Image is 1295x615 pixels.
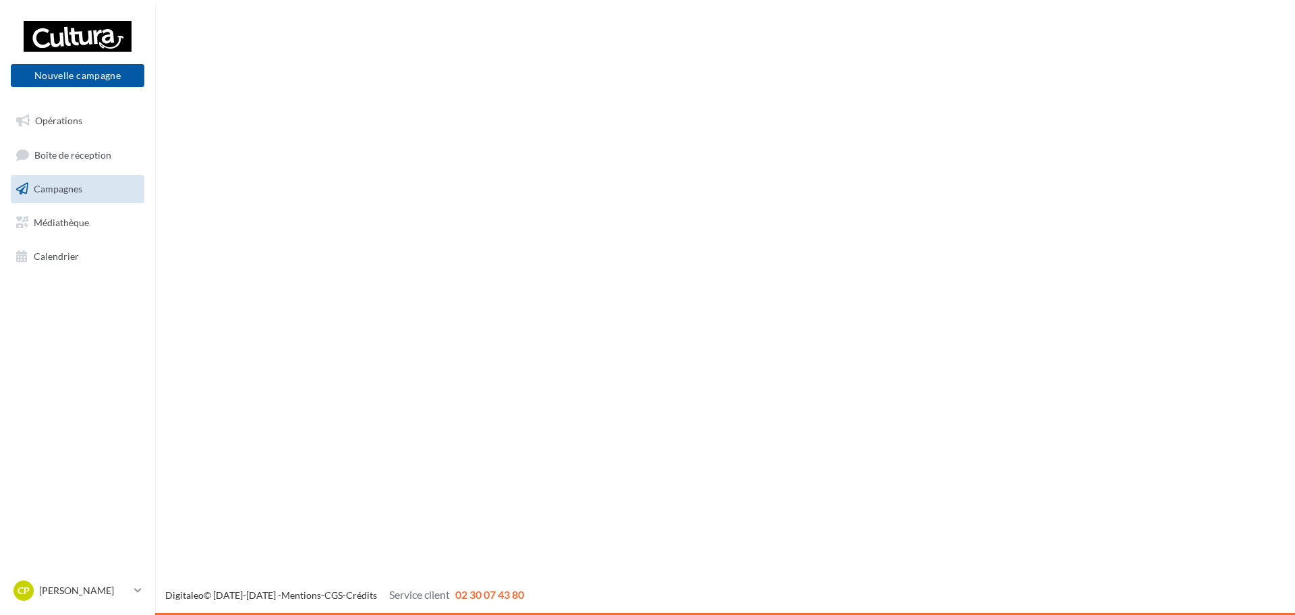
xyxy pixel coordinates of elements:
[34,250,79,261] span: Calendrier
[165,589,524,601] span: © [DATE]-[DATE] - - -
[324,589,343,601] a: CGS
[8,175,147,203] a: Campagnes
[455,588,524,601] span: 02 30 07 43 80
[34,217,89,228] span: Médiathèque
[346,589,377,601] a: Crédits
[39,584,129,597] p: [PERSON_NAME]
[35,115,82,126] span: Opérations
[34,183,82,194] span: Campagnes
[8,209,147,237] a: Médiathèque
[8,242,147,271] a: Calendrier
[281,589,321,601] a: Mentions
[11,64,144,87] button: Nouvelle campagne
[18,584,30,597] span: CP
[34,149,111,160] span: Boîte de réception
[8,107,147,135] a: Opérations
[11,578,144,604] a: CP [PERSON_NAME]
[389,588,450,601] span: Service client
[165,589,204,601] a: Digitaleo
[8,140,147,169] a: Boîte de réception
